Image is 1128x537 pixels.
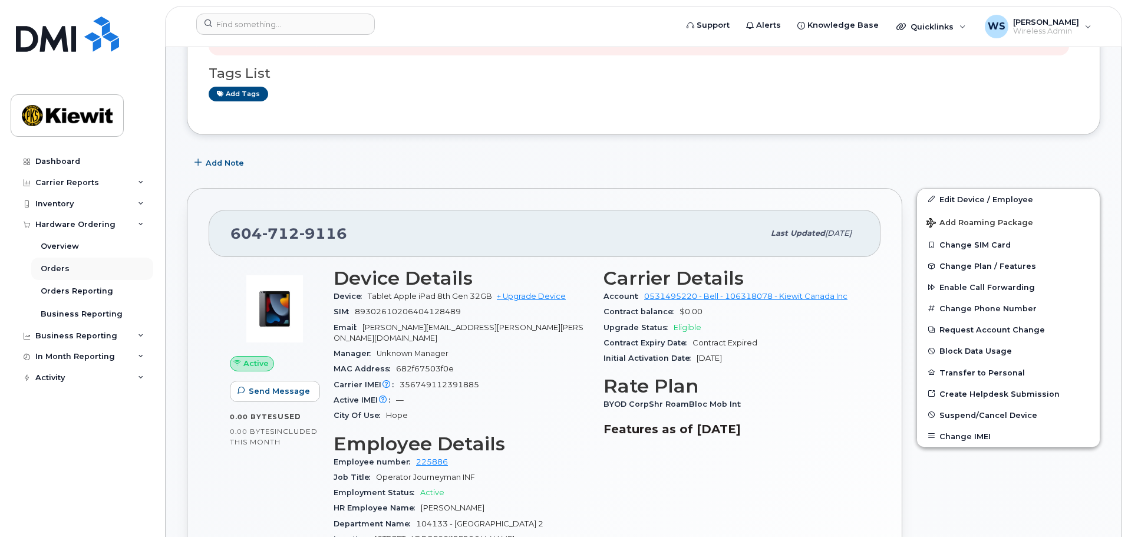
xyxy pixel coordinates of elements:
span: City Of Use [334,411,386,420]
button: Block Data Usage [917,340,1100,361]
span: Carrier IMEI [334,380,400,389]
a: Alerts [738,14,789,37]
span: Eligible [674,323,701,332]
span: [PERSON_NAME] [1013,17,1079,27]
span: Initial Activation Date [603,354,697,363]
span: Manager [334,349,377,358]
span: Contract Expiry Date [603,338,692,347]
a: Create Helpdesk Submission [917,383,1100,404]
span: Contract Expired [692,338,757,347]
a: Edit Device / Employee [917,189,1100,210]
div: Quicklinks [888,15,974,38]
button: Send Message [230,381,320,402]
button: Change Phone Number [917,298,1100,319]
span: 9116 [299,225,347,242]
button: Enable Call Forwarding [917,276,1100,298]
span: Tablet Apple iPad 8th Gen 32GB [368,292,492,301]
span: Employee number [334,457,416,466]
h3: Features as of [DATE] [603,422,859,436]
span: Job Title [334,473,376,482]
span: 356749112391885 [400,380,479,389]
a: Support [678,14,738,37]
button: Change Plan / Features [917,255,1100,276]
h3: Employee Details [334,433,589,454]
img: image20231002-3703462-1u43ywx.jpeg [239,274,310,344]
span: Upgrade Status [603,323,674,332]
h3: Rate Plan [603,375,859,397]
span: 712 [262,225,299,242]
span: 604 [230,225,347,242]
span: Operator Journeyman INF [376,473,475,482]
span: Department Name [334,519,416,528]
span: Last updated [771,229,825,238]
button: Change IMEI [917,426,1100,447]
span: Suspend/Cancel Device [939,410,1037,419]
h3: Carrier Details [603,268,859,289]
div: William Sansom [977,15,1100,38]
span: Active [420,488,444,497]
a: Add tags [209,87,268,101]
span: [DATE] [697,354,722,363]
span: Knowledge Base [807,19,879,31]
span: Change Plan / Features [939,262,1036,271]
span: Device [334,292,368,301]
a: 0531495220 - Bell - 106318078 - Kiewit Canada Inc [644,292,847,301]
button: Request Account Change [917,319,1100,340]
span: Quicklinks [911,22,954,31]
h3: Device Details [334,268,589,289]
span: [PERSON_NAME] [421,503,484,512]
span: WS [988,19,1005,34]
span: Employment Status [334,488,420,497]
button: Transfer to Personal [917,362,1100,383]
span: 682f67503f0e [396,364,454,373]
span: Active [243,358,269,369]
input: Find something... [196,14,375,35]
span: Enable Call Forwarding [939,283,1035,292]
span: $0.00 [680,307,702,316]
span: MAC Address [334,364,396,373]
a: Knowledge Base [789,14,887,37]
span: 0.00 Bytes [230,427,275,436]
button: Suspend/Cancel Device [917,404,1100,426]
span: Email [334,323,362,332]
span: Add Note [206,157,244,169]
a: + Upgrade Device [497,292,566,301]
span: [PERSON_NAME][EMAIL_ADDRESS][PERSON_NAME][PERSON_NAME][DOMAIN_NAME] [334,323,583,342]
span: [DATE] [825,229,852,238]
span: used [278,412,301,421]
button: Add Note [187,153,254,174]
span: Account [603,292,644,301]
span: — [396,396,404,404]
span: 89302610206404128489 [355,307,461,316]
h3: Tags List [209,66,1078,81]
span: BYOD CorpShr RoamBloc Mob Int [603,400,747,408]
span: Contract balance [603,307,680,316]
span: Wireless Admin [1013,27,1079,36]
button: Change SIM Card [917,234,1100,255]
span: Active IMEI [334,396,396,404]
span: Add Roaming Package [926,218,1033,229]
span: Support [697,19,730,31]
button: Add Roaming Package [917,210,1100,234]
span: HR Employee Name [334,503,421,512]
span: SIM [334,307,355,316]
span: Send Message [249,386,310,397]
a: 225886 [416,457,448,466]
span: 0.00 Bytes [230,413,278,421]
iframe: Messenger Launcher [1077,486,1119,528]
span: Unknown Manager [377,349,448,358]
span: 104133 - [GEOGRAPHIC_DATA] 2 [416,519,543,528]
span: Hope [386,411,408,420]
span: Alerts [756,19,781,31]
